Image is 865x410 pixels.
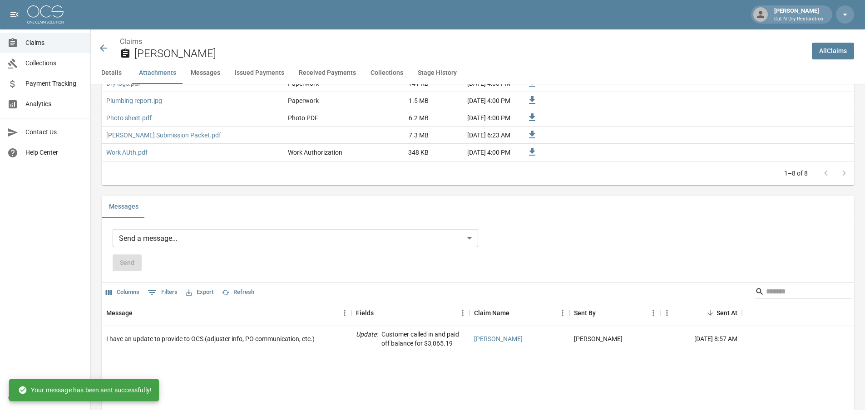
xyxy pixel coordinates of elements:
[410,62,464,84] button: Stage History
[25,148,83,157] span: Help Center
[569,300,660,326] div: Sent By
[365,92,433,109] div: 1.5 MB
[25,79,83,88] span: Payment Tracking
[660,300,742,326] div: Sent At
[227,62,292,84] button: Issued Payments
[292,62,363,84] button: Received Payments
[183,285,216,299] button: Export
[660,306,674,320] button: Menu
[288,96,319,105] div: Paperwork
[106,300,133,326] div: Message
[106,334,315,343] div: I have an update to provide to OCS (adjuster info, PO communication, etc.)
[106,148,148,157] a: Work AUth.pdf
[574,300,596,326] div: Sent By
[134,47,805,60] h2: [PERSON_NAME]
[219,285,257,299] button: Refresh
[25,99,83,109] span: Analytics
[812,43,854,59] a: AllClaims
[596,307,608,319] button: Sort
[356,300,374,326] div: Fields
[106,131,221,140] a: [PERSON_NAME] Submission Packet.pdf
[365,109,433,127] div: 6.2 MB
[647,306,660,320] button: Menu
[784,169,808,178] p: 1–8 of 8
[356,330,378,348] p: Update :
[132,62,183,84] button: Attachments
[288,148,342,157] div: Work Authorization
[433,144,515,161] div: [DATE] 4:00 PM
[433,127,515,144] div: [DATE] 6:23 AM
[25,127,83,137] span: Contact Us
[102,300,351,326] div: Message
[381,330,465,348] p: Customer called in and paid off balance for $3,065.19
[774,15,823,23] p: Cut N Dry Restoration
[133,307,145,319] button: Sort
[338,306,351,320] button: Menu
[771,6,827,23] div: [PERSON_NAME]
[145,285,180,300] button: Show filters
[183,62,227,84] button: Messages
[365,144,433,161] div: 348 KB
[5,5,24,24] button: open drawer
[755,284,852,301] div: Search
[25,38,83,48] span: Claims
[574,334,623,343] div: Amber Marquez
[106,113,152,122] a: Photo sheet.pdf
[704,307,717,319] button: Sort
[113,229,478,247] div: Send a message...
[25,59,83,68] span: Collections
[102,196,854,218] div: related-list tabs
[120,37,142,46] a: Claims
[106,96,162,105] a: Plumbing report.jpg
[374,307,386,319] button: Sort
[433,109,515,127] div: [DATE] 4:00 PM
[288,113,318,122] div: Photo PDF
[102,196,146,218] button: Messages
[509,307,522,319] button: Sort
[104,285,142,299] button: Select columns
[18,382,152,398] div: Your message has been sent successfully!
[470,300,569,326] div: Claim Name
[351,300,470,326] div: Fields
[717,300,737,326] div: Sent At
[91,62,132,84] button: Details
[27,5,64,24] img: ocs-logo-white-transparent.png
[363,62,410,84] button: Collections
[474,300,509,326] div: Claim Name
[8,393,82,402] div: © 2025 One Claim Solution
[433,92,515,109] div: [DATE] 4:00 PM
[474,334,523,343] a: [PERSON_NAME]
[91,62,865,84] div: anchor tabs
[556,306,569,320] button: Menu
[456,306,470,320] button: Menu
[120,36,805,47] nav: breadcrumb
[660,326,742,352] div: [DATE] 8:57 AM
[365,127,433,144] div: 7.3 MB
